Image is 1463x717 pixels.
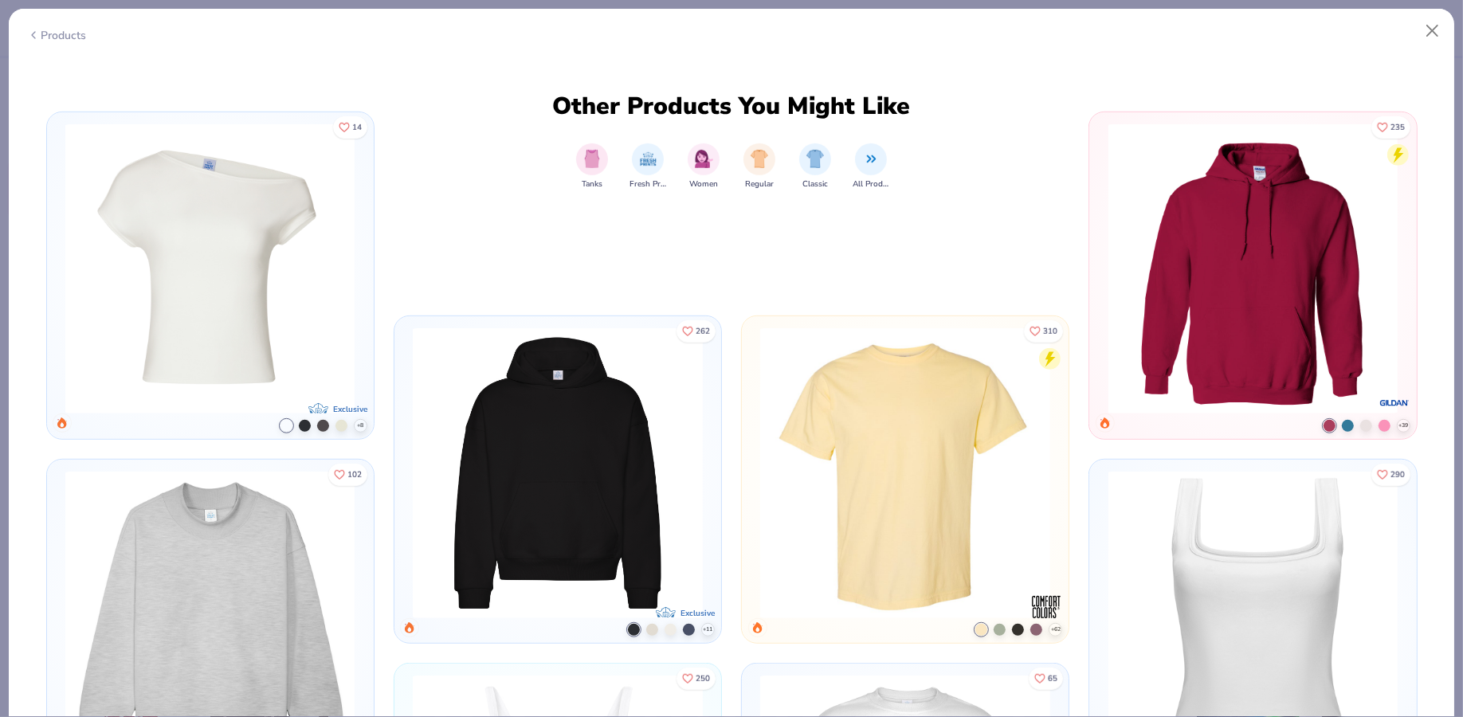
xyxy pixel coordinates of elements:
span: 290 [1390,471,1405,479]
button: Close [1418,16,1448,46]
button: filter button [743,143,775,190]
img: Fresh Prints Image [639,150,657,168]
button: Like [333,116,367,139]
img: Fresh Prints Boston Heavyweight Hoodie [402,328,713,618]
button: Like [1371,116,1410,139]
span: Tanks [582,178,602,190]
span: + 8 [357,421,363,430]
div: Other Products You Might Like [543,92,920,121]
button: filter button [799,143,831,190]
button: filter button [688,143,720,190]
span: Fresh Prints [630,178,666,190]
span: 14 [352,123,362,131]
button: filter button [576,143,608,190]
span: All Products [853,178,889,190]
span: 262 [696,327,710,335]
span: + 39 [1398,421,1408,430]
button: filter button [630,143,666,190]
div: filter for Tanks [576,143,608,190]
img: Tanks Image [583,150,601,168]
button: Like [1024,320,1063,343]
span: Women [689,178,718,190]
span: 102 [347,471,362,479]
div: Products [27,27,87,44]
img: Gildan Adult Heavy Blend 8 Oz. 50/50 Hooded Sweatshirt [1097,124,1408,414]
span: Classic [802,178,828,190]
img: brand logo [1379,387,1410,419]
div: filter for Women [688,143,720,190]
span: Regular [745,178,774,190]
div: filter for All Products [853,143,889,190]
div: filter for Regular [743,143,775,190]
img: Regular Image [751,150,769,168]
span: + 62 [1051,625,1061,634]
span: 250 [696,675,710,683]
span: 235 [1390,123,1405,131]
img: Classic Image [806,150,825,168]
img: brand logo [1030,591,1062,623]
img: All Products Image [862,150,881,168]
span: 65 [1048,675,1057,683]
button: Like [328,464,367,486]
div: Exclusive [333,404,367,416]
button: Like [677,320,716,343]
button: filter button [853,143,889,190]
div: filter for Classic [799,143,831,190]
div: filter for Fresh Prints [630,143,666,190]
div: Exclusive [681,608,715,620]
button: Like [677,668,716,690]
span: + 11 [704,625,713,634]
img: Women Image [695,150,713,168]
span: 310 [1043,327,1057,335]
img: Fresh Prints Chloe Off the Shoulder Top [55,124,366,414]
img: Comfort Colors Adult Heavyweight T-Shirt [750,328,1061,618]
button: Like [1371,464,1410,486]
button: Like [1029,668,1063,690]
